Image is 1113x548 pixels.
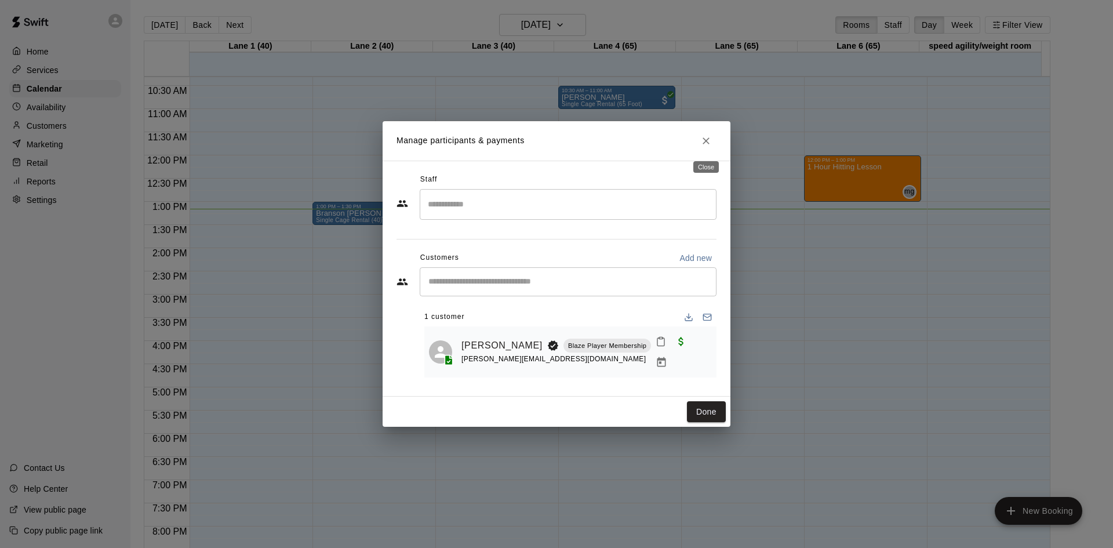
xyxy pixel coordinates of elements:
[671,336,692,346] span: Paid with Card
[420,170,437,189] span: Staff
[675,249,716,267] button: Add new
[420,189,716,220] div: Search staff
[698,308,716,326] button: Email participants
[547,340,559,351] svg: Booking Owner
[679,252,712,264] p: Add new
[397,135,525,147] p: Manage participants & payments
[424,308,464,326] span: 1 customer
[420,249,459,267] span: Customers
[687,401,726,423] button: Done
[461,338,543,353] a: [PERSON_NAME]
[651,352,672,373] button: Manage bookings & payment
[679,308,698,326] button: Download list
[420,267,716,296] div: Start typing to search customers...
[693,161,719,173] div: Close
[397,276,408,288] svg: Customers
[461,355,646,363] span: [PERSON_NAME][EMAIL_ADDRESS][DOMAIN_NAME]
[651,332,671,351] button: Mark attendance
[397,198,408,209] svg: Staff
[568,341,646,351] p: Blaze Player Membership
[429,340,452,364] div: Caleb Rogers
[696,130,716,151] button: Close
